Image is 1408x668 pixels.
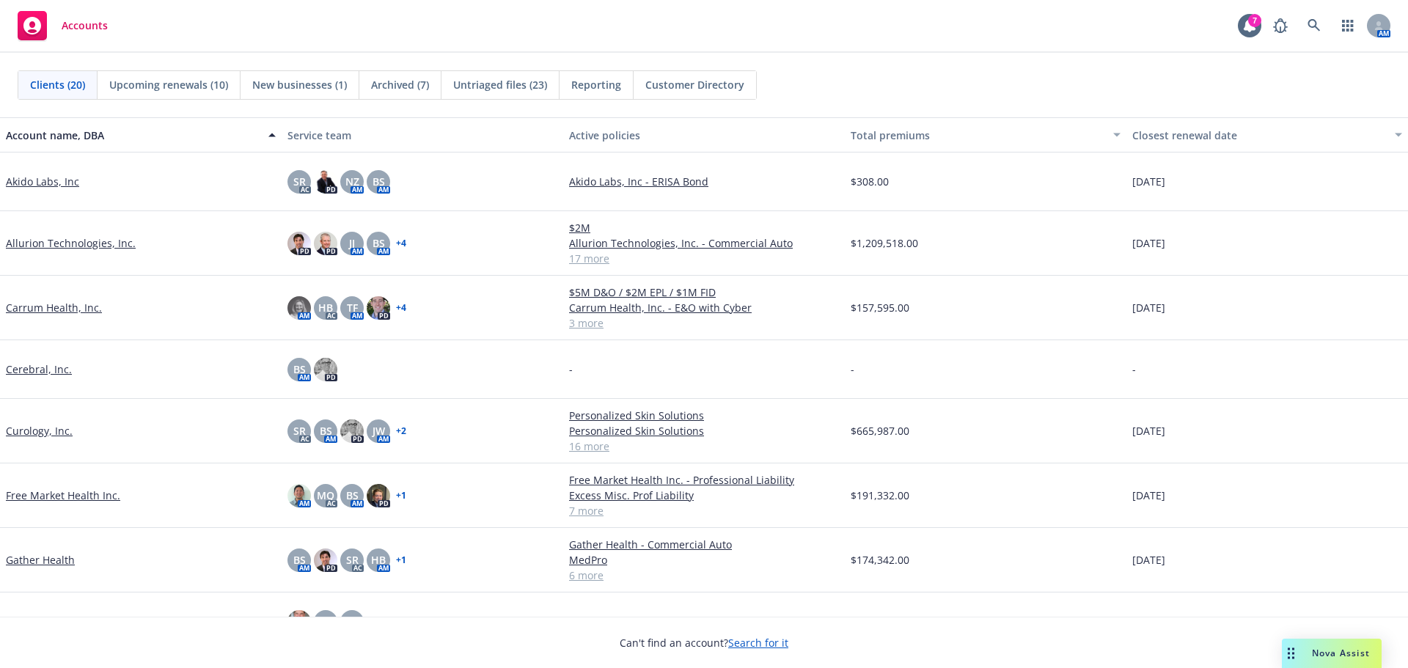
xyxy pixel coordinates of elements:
img: photo [314,358,337,381]
div: Total premiums [851,128,1104,143]
a: + 4 [396,239,406,248]
span: Untriaged files (23) [453,77,547,92]
span: BS [320,614,332,629]
a: 7 more [569,503,839,518]
a: Gather Health - Commercial Auto [569,537,839,552]
span: Nova Assist [1312,647,1370,659]
span: [DATE] [1132,174,1165,189]
a: Cerebral, Inc. [6,361,72,377]
a: Curology, Inc. [6,423,73,438]
a: Akido Labs, Inc - ERISA Bond [569,174,839,189]
span: $308.00 [851,174,889,189]
span: BS [293,552,306,568]
a: Search [1299,11,1329,40]
a: + 1 [396,491,406,500]
a: Accounts [12,5,114,46]
span: SR [346,614,359,629]
a: $5M D&O / $2M EPL / $1M FID [569,285,839,300]
a: Akido Labs, Inc [6,174,79,189]
span: SR [293,174,306,189]
div: Closest renewal date [1132,128,1386,143]
span: [DATE] [1132,423,1165,438]
div: 7 [1248,14,1261,27]
div: Service team [287,128,557,143]
img: photo [287,484,311,507]
span: - [851,361,854,377]
a: Search for it [728,636,788,650]
img: photo [287,232,311,255]
a: 3 more [569,315,839,331]
span: Can't find an account? [620,635,788,650]
img: photo [287,296,311,320]
span: MQ [317,488,334,503]
span: BS [293,361,306,377]
button: Service team [282,117,563,153]
span: [DATE] [1132,300,1165,315]
a: Allurion Technologies, Inc. [6,235,136,251]
span: BS [373,235,385,251]
span: JW [373,423,385,438]
a: 6 more [569,568,839,583]
button: Nova Assist [1282,639,1382,668]
span: [DATE] [1132,552,1165,568]
span: Accounts [62,20,108,32]
span: JJ [349,235,355,251]
button: Active policies [563,117,845,153]
a: Gather Health [6,552,75,568]
a: 16 more [569,438,839,454]
a: Hey Favor, Inc. [6,614,77,629]
a: + 1 [396,556,406,565]
div: Active policies [569,128,839,143]
span: SR [346,552,359,568]
a: Switch app [1333,11,1363,40]
span: Customer Directory [645,77,744,92]
a: Carrum Health, Inc. [6,300,102,315]
span: NZ [345,174,359,189]
span: - [569,614,573,629]
div: Drag to move [1282,639,1300,668]
a: + 2 [396,427,406,436]
span: TF [347,300,358,315]
img: photo [314,170,337,194]
span: $1,209,518.00 [851,235,918,251]
button: Closest renewal date [1126,117,1408,153]
span: BS [373,174,385,189]
a: Personalized Skin Solutions [569,423,839,438]
img: photo [314,232,337,255]
img: photo [314,548,337,572]
img: photo [367,296,390,320]
span: SR [293,423,306,438]
span: Reporting [571,77,621,92]
img: photo [287,610,311,634]
span: - [851,614,854,629]
span: [DATE] [1132,488,1165,503]
span: New businesses (1) [252,77,347,92]
span: BS [320,423,332,438]
span: $665,987.00 [851,423,909,438]
span: $174,342.00 [851,552,909,568]
span: HB [371,552,386,568]
span: - [1132,614,1136,629]
img: photo [367,484,390,507]
span: Upcoming renewals (10) [109,77,228,92]
a: Personalized Skin Solutions [569,408,839,423]
span: BS [346,488,359,503]
span: Clients (20) [30,77,85,92]
span: Archived (7) [371,77,429,92]
button: Total premiums [845,117,1126,153]
span: HB [318,300,333,315]
div: Account name, DBA [6,128,260,143]
a: $2M [569,220,839,235]
a: Allurion Technologies, Inc. - Commercial Auto [569,235,839,251]
a: Free Market Health Inc. [6,488,120,503]
span: - [569,361,573,377]
span: [DATE] [1132,235,1165,251]
span: - [1132,361,1136,377]
span: $157,595.00 [851,300,909,315]
a: Excess Misc. Prof Liability [569,488,839,503]
a: Free Market Health Inc. - Professional Liability [569,472,839,488]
